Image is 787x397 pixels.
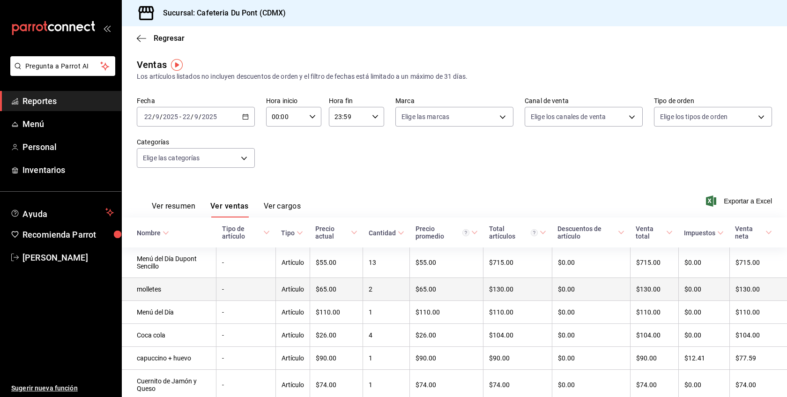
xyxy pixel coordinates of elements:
[22,141,114,153] span: Personal
[310,347,363,370] td: $90.00
[163,113,178,120] input: ----
[315,225,349,240] div: Precio actual
[660,112,728,121] span: Elige los tipos de orden
[152,202,301,217] div: navigation tabs
[410,247,483,278] td: $55.00
[10,56,115,76] button: Pregunta a Parrot AI
[315,225,357,240] span: Precio actual
[210,202,249,217] button: Ver ventas
[216,324,276,347] td: -
[144,113,152,120] input: --
[636,225,673,240] span: Venta total
[137,229,161,237] div: Nombre
[489,225,546,240] span: Total artículos
[678,324,729,347] td: $0.00
[708,195,772,207] button: Exportar a Excel
[369,229,396,237] div: Cantidad
[729,324,787,347] td: $104.00
[729,347,787,370] td: $77.59
[310,247,363,278] td: $55.00
[525,97,643,104] label: Canal de venta
[264,202,301,217] button: Ver cargos
[216,347,276,370] td: -
[462,229,469,236] svg: Precio promedio = Total artículos / cantidad
[122,247,216,278] td: Menú del Día Dupont Sencillo
[191,113,193,120] span: /
[395,97,513,104] label: Marca
[410,324,483,347] td: $26.00
[216,278,276,301] td: -
[678,301,729,324] td: $0.00
[684,229,715,237] div: Impuestos
[275,301,310,324] td: Artículo
[401,112,449,121] span: Elige las marcas
[310,324,363,347] td: $26.00
[122,324,216,347] td: Coca cola
[369,229,404,237] span: Cantidad
[143,153,200,163] span: Elige las categorías
[729,247,787,278] td: $715.00
[363,247,410,278] td: 13
[22,95,114,107] span: Reportes
[7,68,115,78] a: Pregunta a Parrot AI
[11,383,114,393] span: Sugerir nueva función
[137,34,185,43] button: Regresar
[630,278,678,301] td: $130.00
[552,278,630,301] td: $0.00
[137,58,167,72] div: Ventas
[152,202,195,217] button: Ver resumen
[281,229,303,237] span: Tipo
[531,112,606,121] span: Elige los canales de venta
[22,228,114,241] span: Recomienda Parrot
[137,139,255,145] label: Categorías
[156,7,286,19] h3: Sucursal: Cafeteria Du Pont (CDMX)
[483,347,552,370] td: $90.00
[489,225,538,240] div: Total artículos
[410,347,483,370] td: $90.00
[630,324,678,347] td: $104.00
[363,301,410,324] td: 1
[557,225,616,240] div: Descuentos de artículo
[630,347,678,370] td: $90.00
[275,247,310,278] td: Artículo
[22,251,114,264] span: [PERSON_NAME]
[222,225,270,240] span: Tipo de artículo
[216,301,276,324] td: -
[531,229,538,236] svg: El total artículos considera cambios de precios en los artículos así como costos adicionales por ...
[22,164,114,176] span: Inventarios
[275,278,310,301] td: Artículo
[179,113,181,120] span: -
[155,113,160,120] input: --
[552,347,630,370] td: $0.00
[654,97,772,104] label: Tipo de orden
[122,301,216,324] td: Menú del Día
[729,278,787,301] td: $130.00
[630,301,678,324] td: $110.00
[363,278,410,301] td: 2
[483,247,552,278] td: $715.00
[199,113,201,120] span: /
[729,301,787,324] td: $110.00
[636,225,664,240] div: Venta total
[483,324,552,347] td: $104.00
[122,278,216,301] td: molletes
[363,324,410,347] td: 4
[122,347,216,370] td: capuccino + huevo
[416,225,478,240] span: Precio promedio
[310,278,363,301] td: $65.00
[310,301,363,324] td: $110.00
[684,229,724,237] span: Impuestos
[552,301,630,324] td: $0.00
[678,247,729,278] td: $0.00
[137,97,255,104] label: Fecha
[103,24,111,32] button: open_drawer_menu
[416,225,469,240] div: Precio promedio
[171,59,183,71] img: Tooltip marker
[678,278,729,301] td: $0.00
[630,247,678,278] td: $715.00
[152,113,155,120] span: /
[201,113,217,120] input: ----
[137,72,772,82] div: Los artículos listados no incluyen descuentos de orden y el filtro de fechas está limitado a un m...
